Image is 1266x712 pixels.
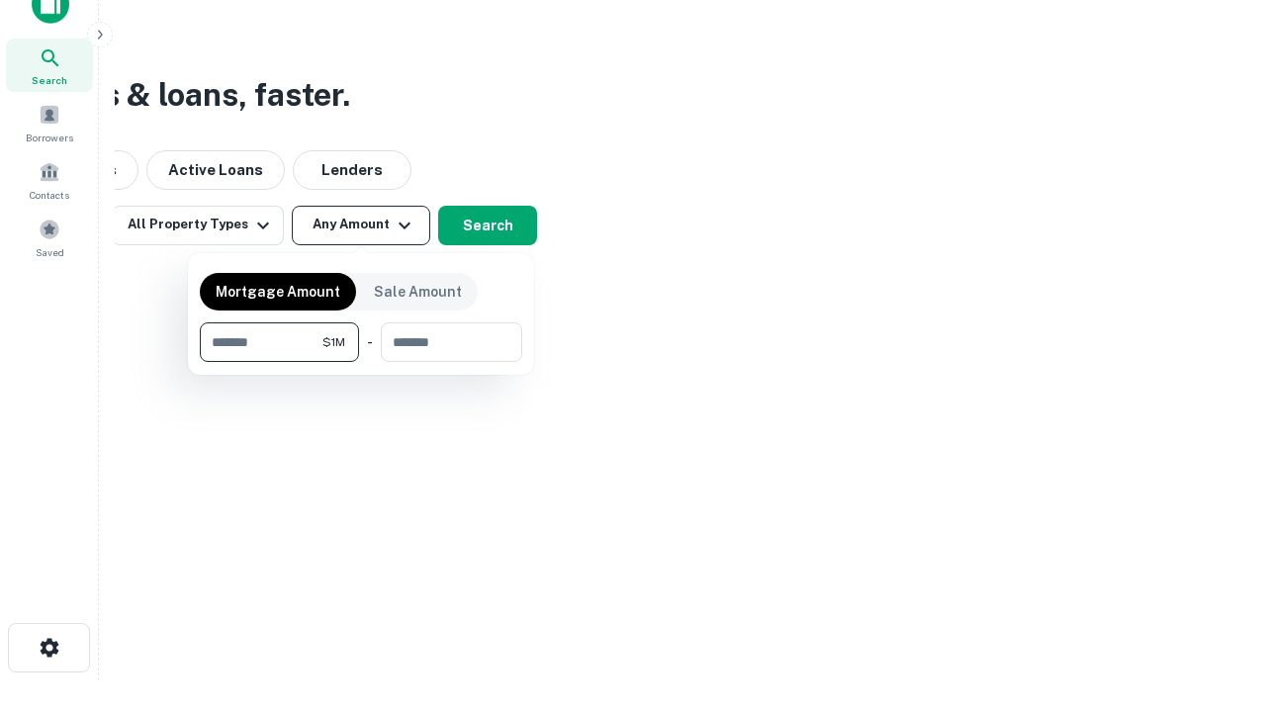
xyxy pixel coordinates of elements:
[367,322,373,362] div: -
[374,281,462,303] p: Sale Amount
[216,281,340,303] p: Mortgage Amount
[322,333,345,351] span: $1M
[1167,554,1266,649] iframe: Chat Widget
